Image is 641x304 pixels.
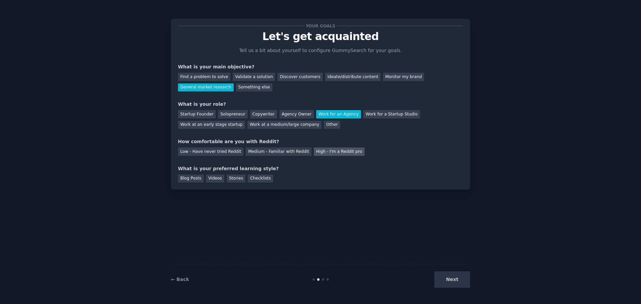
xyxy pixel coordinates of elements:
[178,31,463,42] p: Let's get acquainted
[233,73,275,81] div: Validate a solution
[227,175,245,183] div: Stories
[178,63,463,70] div: What is your main objective?
[279,110,314,118] div: Agency Owner
[248,175,273,183] div: Checklists
[171,277,189,282] a: ← Back
[236,83,272,92] div: Something else
[178,101,463,108] div: What is your role?
[178,73,230,81] div: Find a problem to solve
[236,47,405,54] p: Tell us a bit about yourself to configure GummySearch for your goals.
[314,147,365,156] div: High - I'm a Reddit pro
[178,175,204,183] div: Blog Posts
[178,165,463,172] div: What is your preferred learning style?
[178,83,234,92] div: General market research
[178,147,243,156] div: Low - Have never tried Reddit
[178,138,463,145] div: How comfortable are you with Reddit?
[316,110,361,118] div: Work for an Agency
[277,73,323,81] div: Discover customers
[363,110,420,118] div: Work for a Startup Studio
[206,175,224,183] div: Videos
[178,121,245,129] div: Work at an early stage startup
[325,73,381,81] div: Ideate/distribute content
[250,110,277,118] div: Copywriter
[304,22,337,29] span: Your goals
[178,110,216,118] div: Startup Founder
[383,73,424,81] div: Monitor my brand
[218,110,247,118] div: Solopreneur
[247,121,322,129] div: Work at a medium/large company
[246,147,311,156] div: Medium - Familiar with Reddit
[324,121,340,129] div: Other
